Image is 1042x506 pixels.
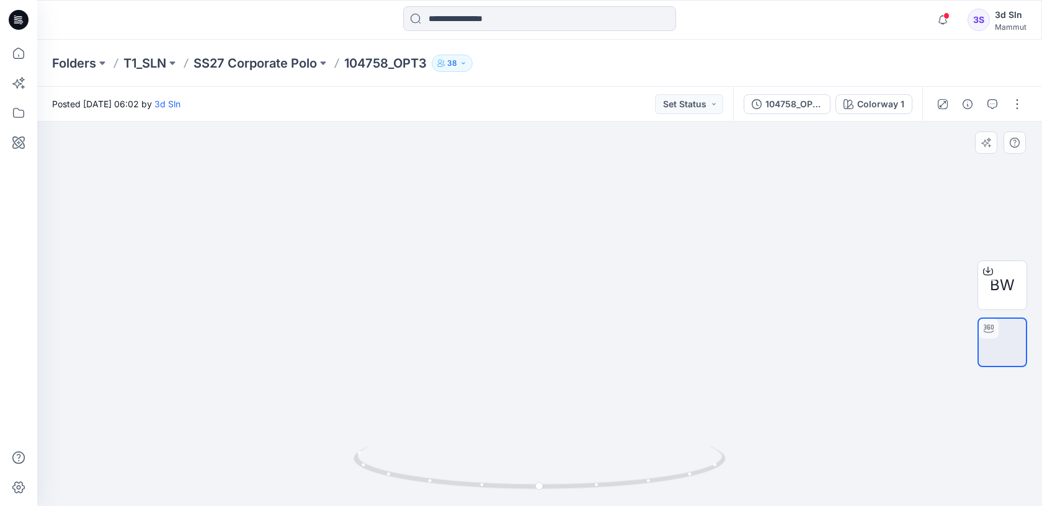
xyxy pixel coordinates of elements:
[995,7,1026,22] div: 3d Sln
[979,329,1026,355] img: 104758_OPT3
[958,94,977,114] button: Details
[194,55,317,72] a: SS27 Corporate Polo
[52,97,180,110] span: Posted [DATE] 06:02 by
[765,97,822,111] div: 104758_OPT3
[857,97,904,111] div: Colorway 1
[154,99,180,109] a: 3d Sln
[995,22,1026,32] div: Mammut
[447,56,457,70] p: 38
[123,55,166,72] a: T1_SLN
[968,9,990,31] div: 3S
[990,274,1015,296] span: BW
[344,55,427,72] p: 104758_OPT3
[432,55,473,72] button: 38
[52,55,96,72] a: Folders
[835,94,912,114] button: Colorway 1
[744,94,830,114] button: 104758_OPT3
